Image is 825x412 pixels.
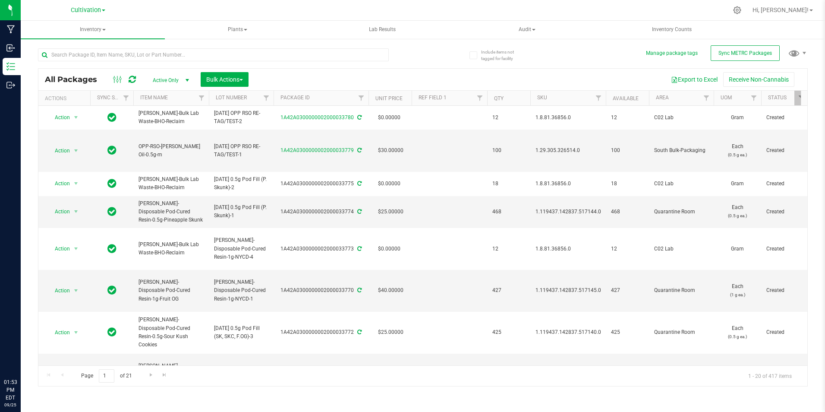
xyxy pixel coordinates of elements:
[166,21,309,38] span: Plants
[6,44,15,52] inline-svg: Inbound
[38,48,389,61] input: Search Package ID, Item Name, SKU, Lot or Part Number...
[139,278,204,303] span: [PERSON_NAME]-Disposable Pod-Cured Resin-1g-Fruit OG
[611,180,644,188] span: 18
[6,62,15,71] inline-svg: Inventory
[47,111,70,124] span: Action
[310,21,454,39] a: Lab Results
[214,109,268,126] span: [DATE] OPP RSO RE-TAG/TEST-2
[492,180,525,188] span: 18
[719,324,756,341] span: Each
[214,175,268,192] span: [DATE] 0.5g Pod Fill (P. Skunk)-2
[272,208,370,216] div: 1A42A0300000002000033774
[492,114,525,122] span: 12
[711,45,780,61] button: Sync METRC Packages
[374,111,405,124] span: $0.00000
[719,291,756,299] p: (1 g ea.)
[654,114,708,122] span: C02 Lab
[473,91,487,105] a: Filter
[654,180,708,188] span: C02 Lab
[71,285,82,297] span: select
[537,95,547,101] a: SKU
[107,243,117,255] span: In Sync
[354,91,368,105] a: Filter
[139,109,204,126] span: [PERSON_NAME]-Bulk Lab Waste-BHO-Reclaim
[723,72,794,87] button: Receive Non-Cannabis
[107,111,117,124] span: In Sync
[719,180,756,188] span: Gram
[535,114,601,122] span: 1.8.81.36856.0
[4,378,17,402] p: 01:53 PM EDT
[718,50,772,56] span: Sync METRC Packages
[654,208,708,216] span: Quarantine Room
[492,328,525,336] span: 425
[280,147,354,153] a: 1A42A0300000002000033779
[356,114,362,120] span: Sync from Compliance System
[494,95,504,101] a: Qty
[656,95,669,101] a: Area
[139,316,204,349] span: [PERSON_NAME]-Disposable Pod-Cured Resin-0.5g-Sour Kush Cookies
[611,114,644,122] span: 12
[272,328,370,336] div: 1A42A0300000002000033772
[646,50,698,57] button: Manage package tags
[139,362,204,387] span: [PERSON_NAME]-Disposable Pod-Cured Resin-0.5g-Sour Kush
[47,206,70,218] span: Action
[535,146,601,155] span: 1.29.305.326514.0
[216,95,247,101] a: Lot Number
[535,208,601,216] span: 1.119437.142837.517144.0
[107,284,117,296] span: In Sync
[766,286,803,295] span: Created
[45,95,87,101] div: Actions
[71,177,82,190] span: select
[375,95,403,101] a: Unit Price
[214,278,268,303] span: [PERSON_NAME]-Disposable Pod-Cured Resin-1g-NYCD-1
[611,146,644,155] span: 100
[719,245,756,253] span: Gram
[719,151,756,159] p: (0.5 g ea.)
[21,21,165,39] a: Inventory
[640,26,703,33] span: Inventory Counts
[356,287,362,293] span: Sync from Compliance System
[214,324,268,341] span: [DATE] 0.5g Pod Fill (SK, SKC, F.OG)-3
[107,177,117,190] span: In Sync
[71,6,101,14] span: Cultivation
[25,342,36,352] iframe: Resource center unread badge
[611,328,644,336] span: 425
[139,200,204,225] span: [PERSON_NAME]-Disposable Pod-Cured Resin-0.5g-Pineapple Skunk
[214,143,268,159] span: [DATE] OPP RSO RE-TAG/TEST-1
[356,181,362,187] span: Sync from Compliance System
[374,177,405,190] span: $0.00000
[4,402,17,408] p: 09/25
[753,6,809,13] span: Hi, [PERSON_NAME]!
[492,286,525,295] span: 427
[741,369,799,382] span: 1 - 20 of 417 items
[719,203,756,220] span: Each
[492,146,525,155] span: 100
[272,180,370,188] div: 1A42A0300000002000033775
[107,144,117,156] span: In Sync
[374,206,408,218] span: $25.00000
[47,177,70,190] span: Action
[47,285,70,297] span: Action
[356,329,362,335] span: Sync from Compliance System
[374,144,408,157] span: $30.00000
[665,72,723,87] button: Export to Excel
[721,95,732,101] a: UOM
[99,369,114,383] input: 1
[611,208,644,216] span: 468
[611,245,644,253] span: 12
[97,95,130,101] a: Sync Status
[719,333,756,341] p: (0.5 g ea.)
[611,286,644,295] span: 427
[654,146,708,155] span: South Bulk-Packaging
[357,26,407,33] span: Lab Results
[280,114,354,120] a: 1A42A0300000002000033780
[107,206,117,218] span: In Sync
[140,95,168,101] a: Item Name
[6,81,15,89] inline-svg: Outbound
[119,91,133,105] a: Filter
[654,286,708,295] span: Quarantine Room
[794,91,809,105] a: Filter
[195,91,209,105] a: Filter
[71,206,82,218] span: select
